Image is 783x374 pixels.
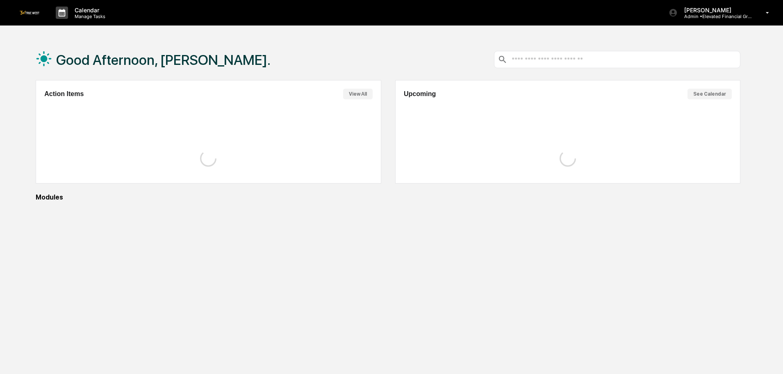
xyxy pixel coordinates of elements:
button: View All [343,89,373,99]
p: Admin • Elevated Financial Group [678,14,754,19]
img: logo [20,11,39,14]
p: Manage Tasks [68,14,109,19]
h1: Good Afternoon, [PERSON_NAME]. [56,52,271,68]
button: See Calendar [687,89,732,99]
h2: Upcoming [404,90,436,98]
p: [PERSON_NAME] [678,7,754,14]
h2: Action Items [44,90,84,98]
div: Modules [36,193,740,201]
p: Calendar [68,7,109,14]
